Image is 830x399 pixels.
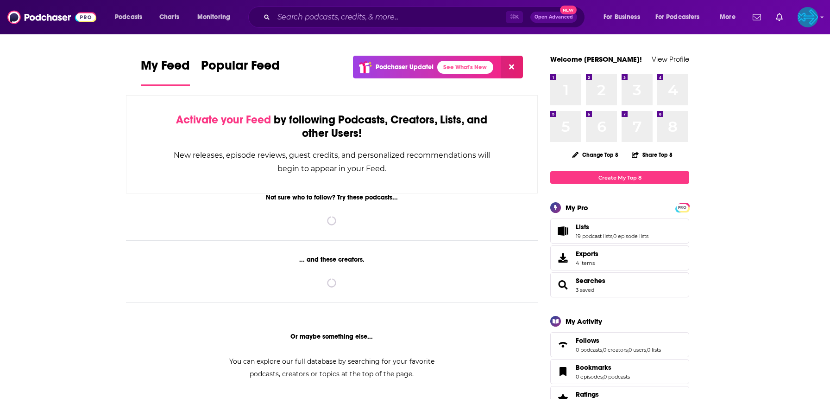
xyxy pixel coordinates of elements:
[576,233,612,239] a: 19 podcast lists
[566,317,602,326] div: My Activity
[798,7,818,27] button: Show profile menu
[141,58,190,86] a: My Feed
[550,219,689,244] span: Lists
[652,55,689,64] a: View Profile
[749,9,765,25] a: Show notifications dropdown
[576,363,611,372] span: Bookmarks
[713,10,747,25] button: open menu
[603,373,604,380] span: ,
[553,251,572,264] span: Exports
[655,11,700,24] span: For Podcasters
[126,256,538,264] div: ... and these creators.
[602,347,603,353] span: ,
[612,233,613,239] span: ,
[576,390,599,399] span: Ratings
[566,203,588,212] div: My Pro
[141,58,190,79] span: My Feed
[126,193,538,201] div: Not sure who to follow? Try these podcasts...
[576,287,594,293] a: 3 saved
[677,204,688,211] a: PRO
[631,146,673,164] button: Share Top 8
[629,347,646,353] a: 0 users
[108,10,154,25] button: open menu
[576,223,589,231] span: Lists
[647,347,661,353] a: 0 lists
[530,12,577,23] button: Open AdvancedNew
[197,11,230,24] span: Monitoring
[553,365,572,378] a: Bookmarks
[677,204,688,211] span: PRO
[159,11,179,24] span: Charts
[153,10,185,25] a: Charts
[191,10,242,25] button: open menu
[560,6,577,14] span: New
[798,7,818,27] span: Logged in as backbonemedia
[550,359,689,384] span: Bookmarks
[550,332,689,357] span: Follows
[115,11,142,24] span: Podcasts
[597,10,652,25] button: open menu
[576,347,602,353] a: 0 podcasts
[576,363,630,372] a: Bookmarks
[613,233,648,239] a: 0 episode lists
[553,338,572,351] a: Follows
[534,15,573,19] span: Open Advanced
[550,55,642,64] a: Welcome [PERSON_NAME]!
[576,373,603,380] a: 0 episodes
[201,58,280,86] a: Popular Feed
[437,61,493,74] a: See What's New
[550,272,689,297] span: Searches
[576,277,605,285] a: Searches
[173,148,491,175] div: New releases, episode reviews, guest credits, and personalized recommendations will begin to appe...
[201,58,280,79] span: Popular Feed
[218,355,446,380] div: You can explore our full database by searching for your favorite podcasts, creators or topics at ...
[553,225,572,238] a: Lists
[604,373,630,380] a: 0 podcasts
[649,10,713,25] button: open menu
[576,223,648,231] a: Lists
[550,171,689,184] a: Create My Top 8
[126,333,538,341] div: Or maybe something else...
[173,113,491,140] div: by following Podcasts, Creators, Lists, and other Users!
[566,149,624,161] button: Change Top 8
[553,278,572,291] a: Searches
[603,347,628,353] a: 0 creators
[576,336,599,345] span: Follows
[772,9,786,25] a: Show notifications dropdown
[576,250,598,258] span: Exports
[604,11,640,24] span: For Business
[628,347,629,353] span: ,
[576,390,630,399] a: Ratings
[376,63,434,71] p: Podchaser Update!
[7,8,96,26] img: Podchaser - Follow, Share and Rate Podcasts
[720,11,736,24] span: More
[274,10,506,25] input: Search podcasts, credits, & more...
[576,260,598,266] span: 4 items
[646,347,647,353] span: ,
[550,245,689,270] a: Exports
[576,336,661,345] a: Follows
[798,7,818,27] img: User Profile
[506,11,523,23] span: ⌘ K
[257,6,594,28] div: Search podcasts, credits, & more...
[176,113,271,127] span: Activate your Feed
